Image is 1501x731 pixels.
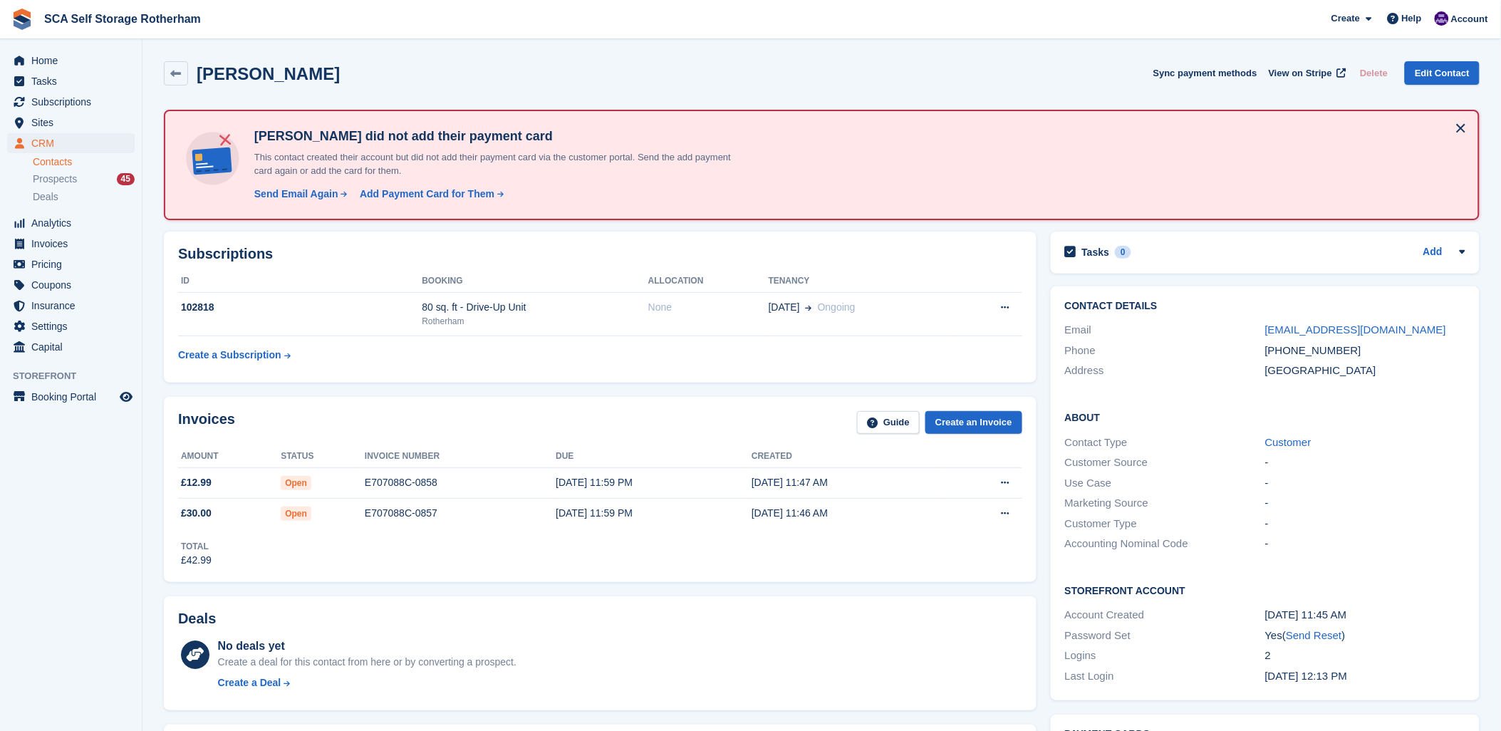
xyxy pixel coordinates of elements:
div: Account Created [1065,607,1265,623]
a: [EMAIL_ADDRESS][DOMAIN_NAME] [1265,323,1446,336]
span: Capital [31,337,117,357]
a: menu [7,316,135,336]
span: Pricing [31,254,117,274]
a: menu [7,296,135,316]
div: Phone [1065,343,1265,359]
div: Create a Subscription [178,348,281,363]
span: Home [31,51,117,71]
h2: Subscriptions [178,246,1022,262]
span: £30.00 [181,506,212,521]
div: - [1265,475,1465,492]
span: Coupons [31,275,117,295]
a: Prospects 45 [33,172,135,187]
div: [GEOGRAPHIC_DATA] [1265,363,1465,379]
div: Customer Type [1065,516,1265,532]
div: [PHONE_NUMBER] [1265,343,1465,359]
img: Kelly Neesham [1435,11,1449,26]
a: Deals [33,190,135,204]
a: Add Payment Card for Them [354,187,505,202]
div: - [1265,455,1465,471]
a: menu [7,275,135,295]
a: Contacts [33,155,135,169]
a: Create an Invoice [925,411,1022,435]
img: stora-icon-8386f47178a22dfd0bd8f6a31ec36ba5ce8667c1dd55bd0f319d3a0aa187defe.svg [11,9,33,30]
th: Amount [178,445,281,468]
h2: Storefront Account [1065,583,1465,597]
a: menu [7,213,135,233]
a: menu [7,133,135,153]
h2: About [1065,410,1465,424]
h2: Invoices [178,411,235,435]
span: £12.99 [181,475,212,490]
span: Settings [31,316,117,336]
div: Customer Source [1065,455,1265,471]
span: ( ) [1282,629,1345,641]
div: Contact Type [1065,435,1265,451]
span: Prospects [33,172,77,186]
div: Create a deal for this contact from here or by converting a prospect. [218,655,516,670]
span: Storefront [13,369,142,383]
button: Delete [1354,61,1393,85]
span: View on Stripe [1269,66,1332,81]
div: - [1265,516,1465,532]
span: CRM [31,133,117,153]
a: SCA Self Storage Rotherham [38,7,207,31]
div: - [1265,536,1465,552]
div: Use Case [1065,475,1265,492]
span: Ongoing [818,301,856,313]
a: Send Reset [1286,629,1341,641]
div: Yes [1265,628,1465,644]
a: menu [7,234,135,254]
div: - [1265,495,1465,512]
div: 102818 [178,300,422,315]
a: Customer [1265,436,1312,448]
div: £42.99 [181,553,212,568]
th: Allocation [648,270,769,293]
a: menu [7,51,135,71]
a: Create a Subscription [178,342,291,368]
div: 80 sq. ft - Drive-Up Unit [422,300,648,315]
span: Invoices [31,234,117,254]
span: Subscriptions [31,92,117,112]
a: menu [7,337,135,357]
div: [DATE] 11:47 AM [752,475,946,490]
a: menu [7,71,135,91]
span: Tasks [31,71,117,91]
span: Create [1331,11,1360,26]
a: Edit Contact [1405,61,1480,85]
a: Add [1423,244,1443,261]
a: View on Stripe [1263,61,1349,85]
div: 0 [1115,246,1131,259]
a: Preview store [118,388,135,405]
th: Status [281,445,365,468]
a: menu [7,387,135,407]
div: No deals yet [218,638,516,655]
button: Sync payment methods [1153,61,1257,85]
span: Open [281,476,311,490]
div: [DATE] 11:46 AM [752,506,946,521]
div: Add Payment Card for Them [360,187,494,202]
div: E707088C-0857 [365,506,556,521]
div: [DATE] 11:59 PM [556,475,752,490]
h2: Tasks [1082,246,1110,259]
span: Sites [31,113,117,133]
div: Email [1065,322,1265,338]
a: Guide [857,411,920,435]
div: 2 [1265,648,1465,664]
img: no-card-linked-e7822e413c904bf8b177c4d89f31251c4716f9871600ec3ca5bfc59e148c83f4.svg [182,128,243,189]
a: menu [7,92,135,112]
div: Send Email Again [254,187,338,202]
div: None [648,300,769,315]
div: Last Login [1065,668,1265,685]
h2: Contact Details [1065,301,1465,312]
p: This contact created their account but did not add their payment card via the customer portal. Se... [249,150,747,178]
div: Address [1065,363,1265,379]
span: Deals [33,190,58,204]
div: Rotherham [422,315,648,328]
div: E707088C-0858 [365,475,556,490]
span: Analytics [31,213,117,233]
div: Total [181,540,212,553]
div: Marketing Source [1065,495,1265,512]
time: 2025-08-21 11:13:41 UTC [1265,670,1348,682]
th: Tenancy [769,270,957,293]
